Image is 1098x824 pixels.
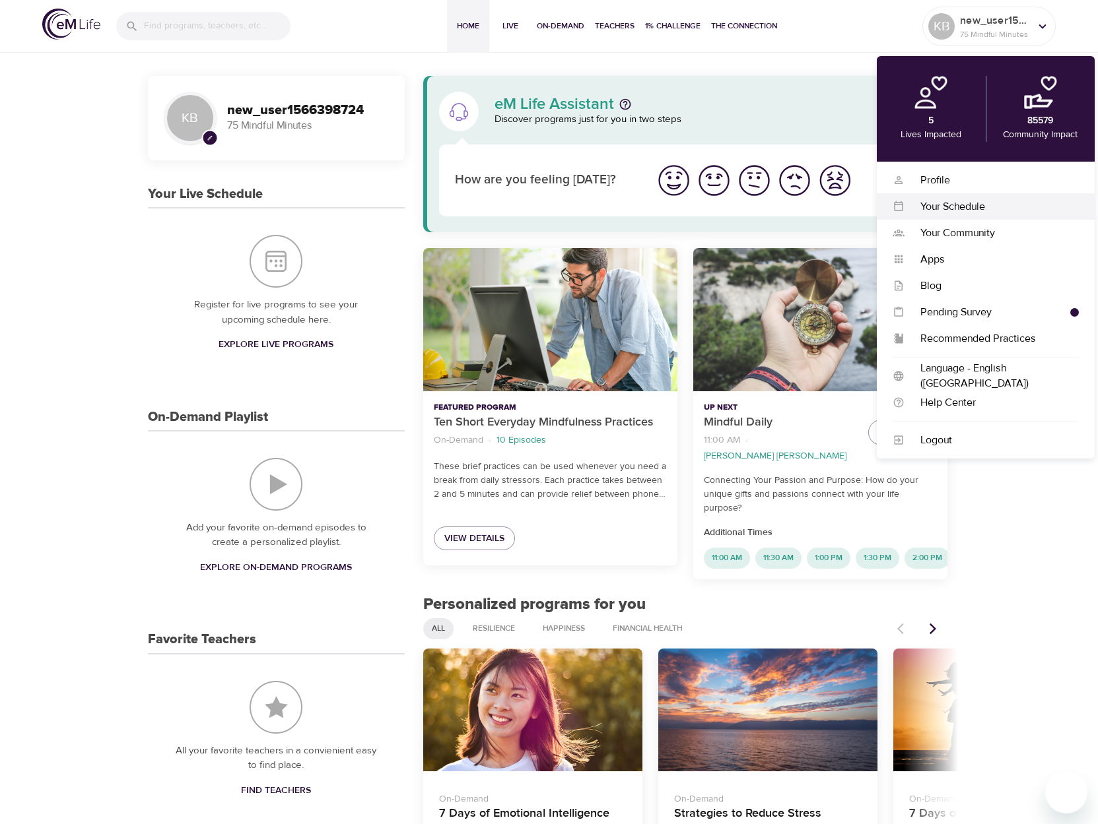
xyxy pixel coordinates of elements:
[495,19,526,33] span: Live
[704,548,750,569] div: 11:00 AM
[1045,771,1087,813] iframe: Button to launch messaging window
[905,226,1079,241] div: Your Community
[704,526,937,540] p: Additional Times
[227,103,389,118] h3: new_user1566398724
[905,305,1070,320] div: Pending Survey
[905,548,950,569] div: 2:00 PM
[144,12,291,40] input: Find programs, teachers, etc...
[734,160,774,201] button: I'm feeling ok
[174,744,378,773] p: All your favorite teachers in a convienient easy to find place.
[434,526,515,551] a: View Details
[148,410,268,425] h3: On-Demand Playlist
[213,333,339,357] a: Explore Live Programs
[856,548,899,569] div: 1:30 PM
[658,649,877,772] button: Strategies to Reduce Stress
[448,101,469,122] img: eM Life Assistant
[905,278,1079,294] div: Blog
[704,414,858,431] p: Mindful Daily
[236,778,316,803] a: Find Teachers
[905,331,1079,346] div: Recommended Practices
[711,19,777,33] span: The Connection
[195,555,357,580] a: Explore On-Demand Programs
[489,431,491,449] li: ·
[42,9,100,40] img: logo
[1027,114,1053,128] p: 85579
[452,19,484,33] span: Home
[174,521,378,550] p: Add your favorite on-demand episodes to create a personalized playlist.
[423,618,454,639] div: All
[901,128,961,142] p: Lives Impacted
[755,552,802,563] span: 11:30 AM
[905,173,1079,188] div: Profile
[444,530,504,547] span: View Details
[905,199,1079,214] div: Your Schedule
[815,160,855,201] button: I'm feeling worst
[537,19,584,33] span: On-Demand
[200,559,352,576] span: Explore On-Demand Programs
[250,681,302,734] img: Favorite Teachers
[434,460,667,501] p: These brief practices can be used whenever you need a break from daily stressors. Each practice t...
[776,162,813,199] img: bad
[465,623,523,634] span: Resilience
[960,13,1030,28] p: new_user1566398724
[535,623,593,634] span: Happiness
[439,787,627,806] p: On-Demand
[905,395,1079,410] div: Help Center
[914,76,947,109] img: personal.png
[219,336,333,353] span: Explore Live Programs
[704,431,858,463] nav: breadcrumb
[534,618,594,639] div: Happiness
[495,112,932,127] p: Discover programs just for you in two steps
[807,552,850,563] span: 1:00 PM
[704,402,858,414] p: Up Next
[905,252,1079,267] div: Apps
[856,552,899,563] span: 1:30 PM
[605,623,690,634] span: Financial Health
[905,433,1079,448] div: Logout
[424,623,453,634] span: All
[736,162,772,199] img: ok
[645,19,701,33] span: 1% Challenge
[909,787,1097,806] p: On-Demand
[656,162,692,199] img: great
[807,548,850,569] div: 1:00 PM
[164,92,217,144] div: KB
[694,160,734,201] button: I'm feeling good
[227,118,389,133] p: 75 Mindful Minutes
[434,431,667,449] nav: breadcrumb
[928,114,934,128] p: 5
[704,449,846,463] p: [PERSON_NAME] [PERSON_NAME]
[148,632,256,647] h3: Favorite Teachers
[696,162,732,199] img: good
[960,28,1030,40] p: 75 Mindful Minutes
[497,433,546,447] p: 10 Episodes
[464,618,524,639] div: Resilience
[755,548,802,569] div: 11:30 AM
[595,19,635,33] span: Teachers
[905,361,1079,391] div: Language - English ([GEOGRAPHIC_DATA])
[434,433,483,447] p: On-Demand
[434,402,667,414] p: Featured Program
[905,552,950,563] span: 2:00 PM
[704,474,937,515] p: Connecting Your Passion and Purpose: How do your unique gifts and passions connect with your life...
[928,13,955,40] div: KB
[250,235,302,288] img: Your Live Schedule
[654,160,694,201] button: I'm feeling great
[241,782,311,799] span: Find Teachers
[250,458,302,511] img: On-Demand Playlist
[1024,76,1057,109] img: community.png
[423,248,677,391] button: Ten Short Everyday Mindfulness Practices
[918,614,947,643] button: Next items
[1003,128,1078,142] p: Community Impact
[604,618,691,639] div: Financial Health
[745,431,748,449] li: ·
[423,649,642,772] button: 7 Days of Emotional Intelligence
[434,414,667,431] p: Ten Short Everyday Mindfulness Practices
[693,248,947,391] button: Mindful Daily
[495,96,614,112] p: eM Life Assistant
[868,420,937,445] button: View Details
[174,298,378,327] p: Register for live programs to see your upcoming schedule here.
[704,433,740,447] p: 11:00 AM
[455,171,638,190] p: How are you feeling [DATE]?
[774,160,815,201] button: I'm feeling bad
